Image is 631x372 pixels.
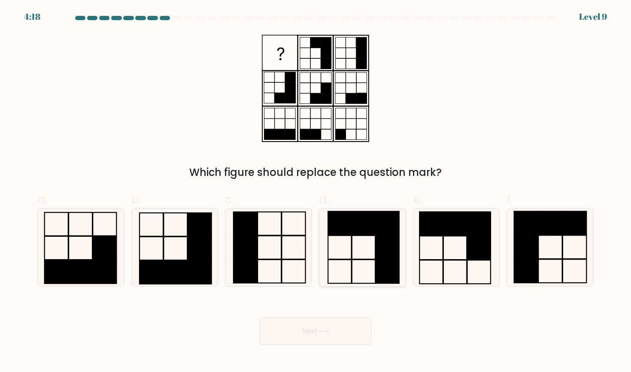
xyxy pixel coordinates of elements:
span: a. [37,191,48,208]
span: b. [131,191,142,208]
span: c. [225,191,234,208]
span: d. [319,191,329,208]
div: Which figure should replace the question mark? [42,165,589,180]
div: Level 9 [579,10,607,23]
span: e. [413,191,422,208]
div: 4:18 [24,10,40,23]
button: Next [260,318,371,345]
span: f. [507,191,513,208]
